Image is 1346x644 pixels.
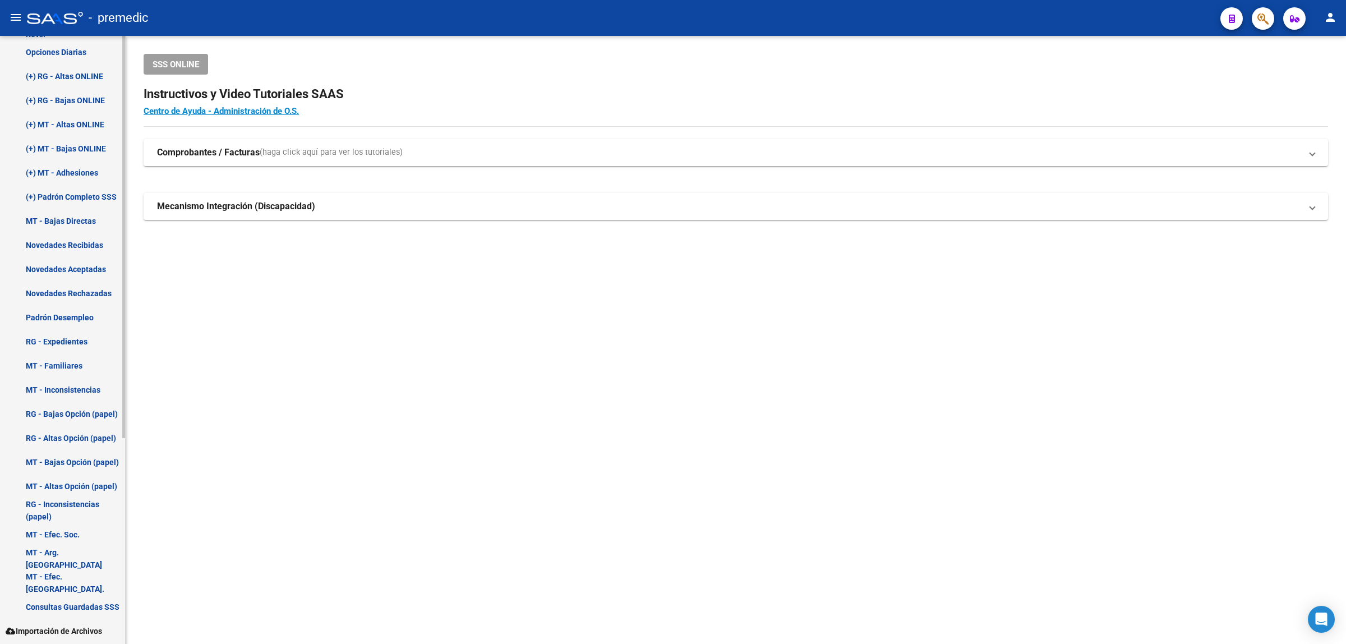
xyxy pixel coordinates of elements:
a: Centro de Ayuda - Administración de O.S. [144,106,299,116]
mat-expansion-panel-header: Mecanismo Integración (Discapacidad) [144,193,1328,220]
span: (haga click aquí para ver los tutoriales) [260,146,403,159]
strong: Mecanismo Integración (Discapacidad) [157,200,315,213]
span: SSS ONLINE [153,59,199,70]
span: - premedic [89,6,149,30]
span: Importación de Archivos [6,625,102,637]
mat-icon: menu [9,11,22,24]
strong: Comprobantes / Facturas [157,146,260,159]
button: SSS ONLINE [144,54,208,75]
mat-expansion-panel-header: Comprobantes / Facturas(haga click aquí para ver los tutoriales) [144,139,1328,166]
h2: Instructivos y Video Tutoriales SAAS [144,84,1328,105]
div: Open Intercom Messenger [1308,606,1335,633]
mat-icon: person [1324,11,1337,24]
